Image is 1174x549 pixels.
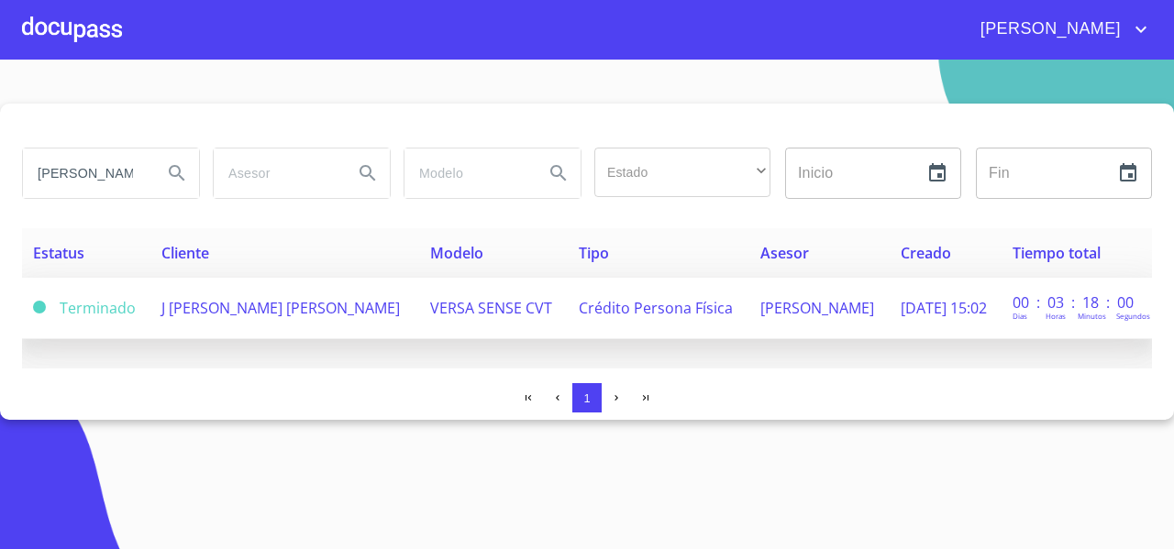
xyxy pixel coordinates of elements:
[430,243,483,263] span: Modelo
[155,151,199,195] button: Search
[1046,311,1066,321] p: Horas
[901,298,987,318] span: [DATE] 15:02
[572,383,602,412] button: 1
[161,243,209,263] span: Cliente
[346,151,390,195] button: Search
[579,298,733,318] span: Crédito Persona Física
[901,243,951,263] span: Creado
[214,148,338,198] input: search
[23,148,148,198] input: search
[161,298,400,318] span: J [PERSON_NAME] [PERSON_NAME]
[1116,311,1150,321] p: Segundos
[967,15,1130,44] span: [PERSON_NAME]
[537,151,581,195] button: Search
[594,148,770,197] div: ​
[583,391,590,405] span: 1
[579,243,609,263] span: Tipo
[760,243,809,263] span: Asesor
[1013,292,1136,313] p: 00 : 03 : 18 : 00
[60,298,136,318] span: Terminado
[1013,243,1101,263] span: Tiempo total
[760,298,874,318] span: [PERSON_NAME]
[33,243,84,263] span: Estatus
[967,15,1152,44] button: account of current user
[404,148,529,198] input: search
[430,298,552,318] span: VERSA SENSE CVT
[33,301,46,313] span: Terminado
[1013,311,1027,321] p: Dias
[1078,311,1106,321] p: Minutos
